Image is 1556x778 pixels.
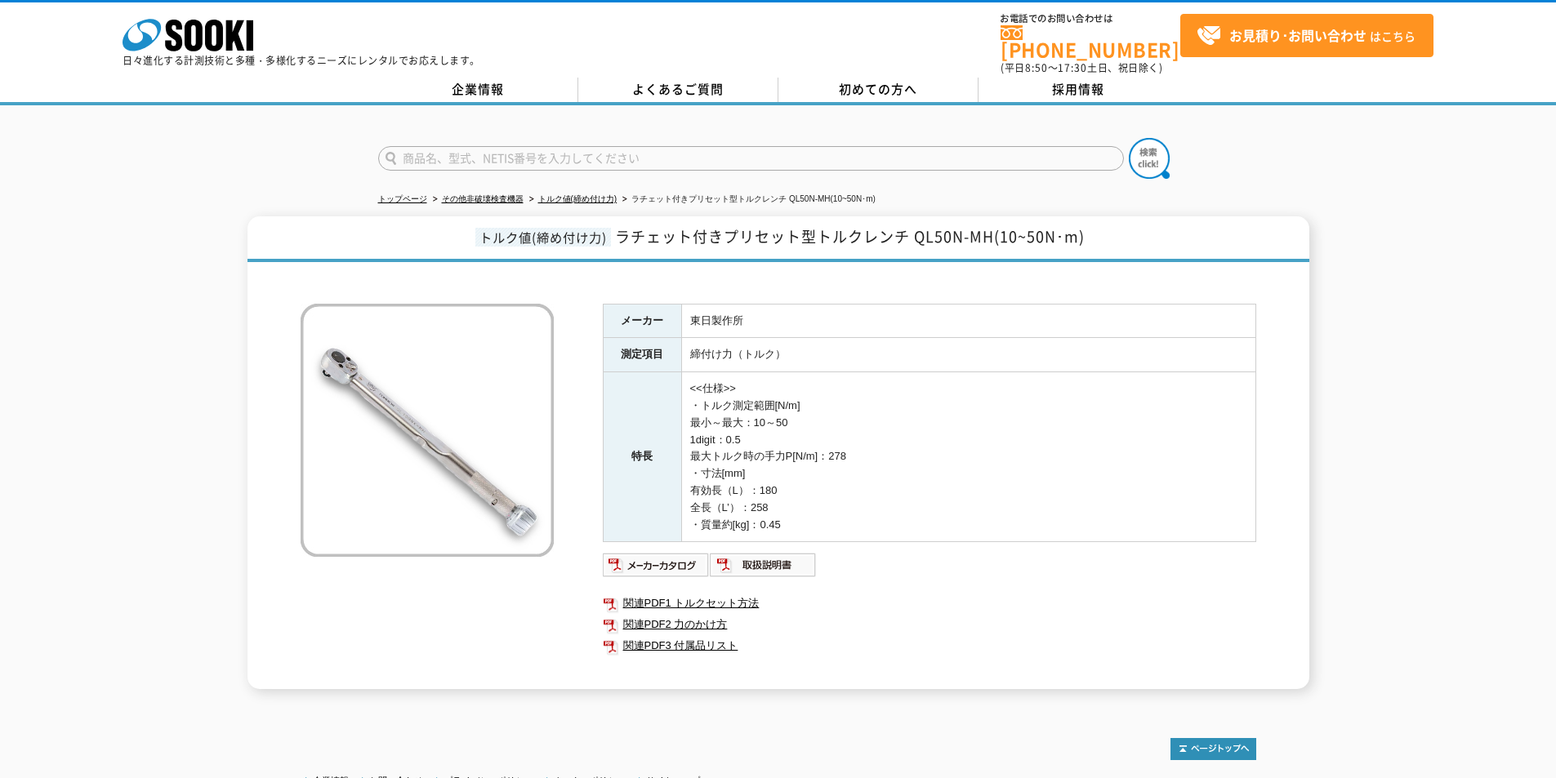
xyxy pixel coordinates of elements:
[979,78,1179,102] a: 採用情報
[839,80,917,98] span: 初めての方へ
[1229,25,1367,45] strong: お見積り･お問い合わせ
[1025,60,1048,75] span: 8:50
[1180,14,1433,57] a: お見積り･お問い合わせはこちら
[681,304,1255,338] td: 東日製作所
[578,78,778,102] a: よくあるご質問
[710,552,817,578] img: 取扱説明書
[1170,738,1256,760] img: トップページへ
[1001,60,1162,75] span: (平日 ～ 土日、祝日除く)
[603,552,710,578] img: メーカーカタログ
[603,614,1256,635] a: 関連PDF2 力のかけ方
[378,146,1124,171] input: 商品名、型式、NETIS番号を入力してください
[538,194,617,203] a: トルク値(締め付け力)
[123,56,480,65] p: 日々進化する計測技術と多種・多様化するニーズにレンタルでお応えします。
[603,563,710,576] a: メーカーカタログ
[603,593,1256,614] a: 関連PDF1 トルクセット方法
[475,228,611,247] span: トルク値(締め付け力)
[378,78,578,102] a: 企業情報
[1001,25,1180,59] a: [PHONE_NUMBER]
[442,194,524,203] a: その他非破壊検査機器
[778,78,979,102] a: 初めての方へ
[1058,60,1087,75] span: 17:30
[603,635,1256,656] a: 関連PDF3 付属品リスト
[681,372,1255,542] td: <<仕様>> ・トルク測定範囲[N/m] 最小～最大：10～50 1digit：0.5 最大トルク時の手力P[N/m]：278 ・寸法[mm] 有効長（L）：180 全長（L’）：258 ・質量...
[1197,24,1416,48] span: はこちら
[1129,138,1170,179] img: btn_search.png
[378,194,427,203] a: トップページ
[615,225,1085,247] span: ラチェット付きプリセット型トルクレンチ QL50N-MH(10~50N･m)
[1001,14,1180,24] span: お電話でのお問い合わせは
[681,338,1255,372] td: 締付け力（トルク）
[603,304,681,338] th: メーカー
[301,304,554,557] img: ラチェット付きプリセット型トルクレンチ QL50N-MH(10~50N･m)
[603,338,681,372] th: 測定項目
[619,191,876,208] li: ラチェット付きプリセット型トルクレンチ QL50N-MH(10~50N･m)
[603,372,681,542] th: 特長
[710,563,817,576] a: 取扱説明書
